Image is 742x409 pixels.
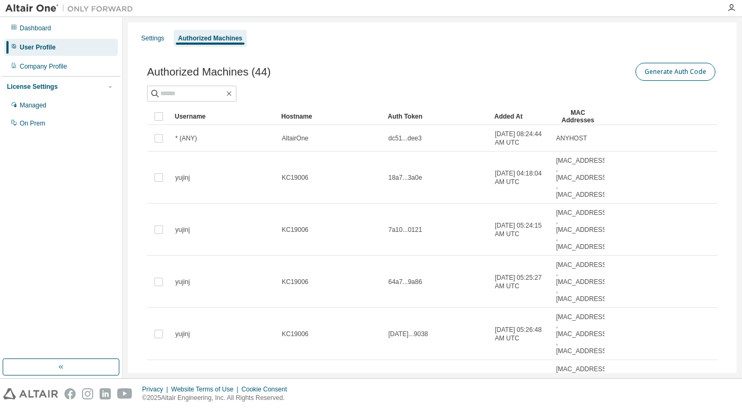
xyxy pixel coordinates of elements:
div: Auth Token [388,108,486,125]
div: Added At [494,108,547,125]
span: [DATE]...9038 [388,330,428,338]
span: Authorized Machines (44) [147,66,271,78]
div: Managed [20,101,46,110]
div: Dashboard [20,24,51,32]
span: yujinj [175,278,190,286]
span: [MAC_ADDRESS] , [MAC_ADDRESS] , [MAC_ADDRESS] [556,156,608,199]
div: Settings [141,34,164,43]
img: altair_logo.svg [3,388,58,399]
span: KC19006 [282,330,308,338]
span: KC19006 [282,278,308,286]
span: [DATE] 05:26:48 AM UTC [495,325,547,343]
div: Company Profile [20,62,67,71]
p: © 2025 Altair Engineering, Inc. All Rights Reserved. [142,394,293,403]
span: [MAC_ADDRESS] , [MAC_ADDRESS] , [MAC_ADDRESS] [556,365,608,407]
span: KC19006 [282,226,308,234]
div: On Prem [20,119,45,128]
button: Generate Auth Code [635,63,715,81]
div: License Settings [7,82,58,91]
img: youtube.svg [117,388,133,399]
img: facebook.svg [64,388,76,399]
span: dc51...dee3 [388,134,422,143]
span: AltairOne [282,134,308,143]
div: Website Terms of Use [171,385,241,394]
span: [MAC_ADDRESS] , [MAC_ADDRESS] , [MAC_ADDRESS] [556,208,608,251]
span: [MAC_ADDRESS] , [MAC_ADDRESS] , [MAC_ADDRESS] [556,313,608,355]
span: 18a7...3a0e [388,173,422,182]
span: [DATE] 05:25:27 AM UTC [495,273,547,290]
span: KC19006 [282,173,308,182]
span: ANYHOST [556,134,587,143]
img: Altair One [5,3,138,14]
div: Hostname [281,108,379,125]
span: [DATE] 08:24:44 AM UTC [495,130,547,147]
span: [DATE] 04:18:04 AM UTC [495,169,547,186]
span: yujinj [175,330,190,338]
div: User Profile [20,43,55,52]
div: Username [175,108,273,125]
div: Privacy [142,385,171,394]
span: 7a10...0121 [388,226,422,234]
img: instagram.svg [82,388,93,399]
div: Cookie Consent [241,385,293,394]
span: [DATE] 05:24:15 AM UTC [495,221,547,238]
img: linkedin.svg [100,388,111,399]
div: MAC Addresses [556,108,600,125]
span: * (ANY) [175,134,197,143]
span: yujinj [175,226,190,234]
span: 64a7...9a86 [388,278,422,286]
span: yujinj [175,173,190,182]
span: [MAC_ADDRESS] , [MAC_ADDRESS] , [MAC_ADDRESS] [556,261,608,303]
div: Authorized Machines [178,34,242,43]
